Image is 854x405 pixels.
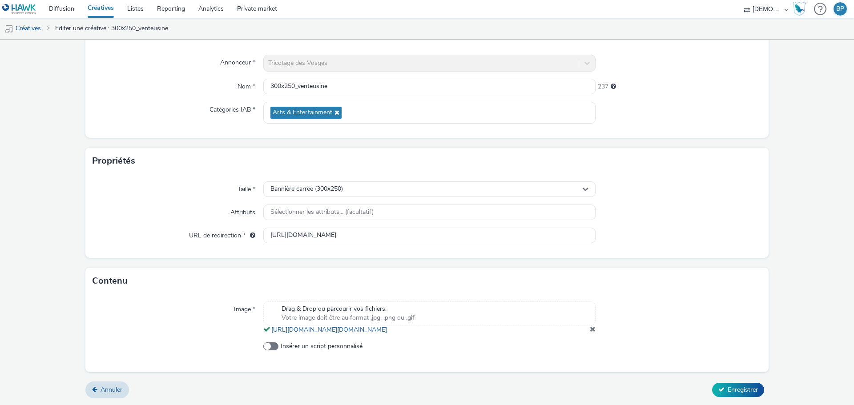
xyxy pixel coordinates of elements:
[611,82,616,91] div: 255 caractères maximum
[263,228,596,243] input: url...
[728,385,758,394] span: Enregistrer
[85,381,129,398] a: Annuler
[101,385,122,394] span: Annuler
[270,185,343,193] span: Bannière carrée (300x250)
[92,154,135,168] h3: Propriétés
[793,2,806,16] img: Hawk Academy
[2,4,36,15] img: undefined Logo
[270,209,374,216] span: Sélectionner les attributs... (facultatif)
[234,181,259,194] label: Taille *
[230,301,259,314] label: Image *
[227,205,259,217] label: Attributs
[92,274,128,288] h3: Contenu
[281,342,363,351] span: Insérer un script personnalisé
[793,2,810,16] a: Hawk Academy
[234,79,259,91] label: Nom *
[4,24,13,33] img: mobile
[263,79,596,94] input: Nom
[271,325,391,334] a: [URL][DOMAIN_NAME][DOMAIN_NAME]
[217,55,259,67] label: Annonceur *
[246,231,255,240] div: L'URL de redirection sera utilisée comme URL de validation avec certains SSP et ce sera l'URL de ...
[185,228,259,240] label: URL de redirection *
[712,383,764,397] button: Enregistrer
[598,82,608,91] span: 237
[836,2,844,16] div: BP
[206,102,259,114] label: Catégories IAB *
[273,109,332,116] span: Arts & Entertainment
[282,313,415,322] span: Votre image doit être au format .jpg, .png ou .gif
[51,18,173,39] a: Editer une créative : 300x250_venteusine
[282,305,415,313] span: Drag & Drop ou parcourir vos fichiers.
